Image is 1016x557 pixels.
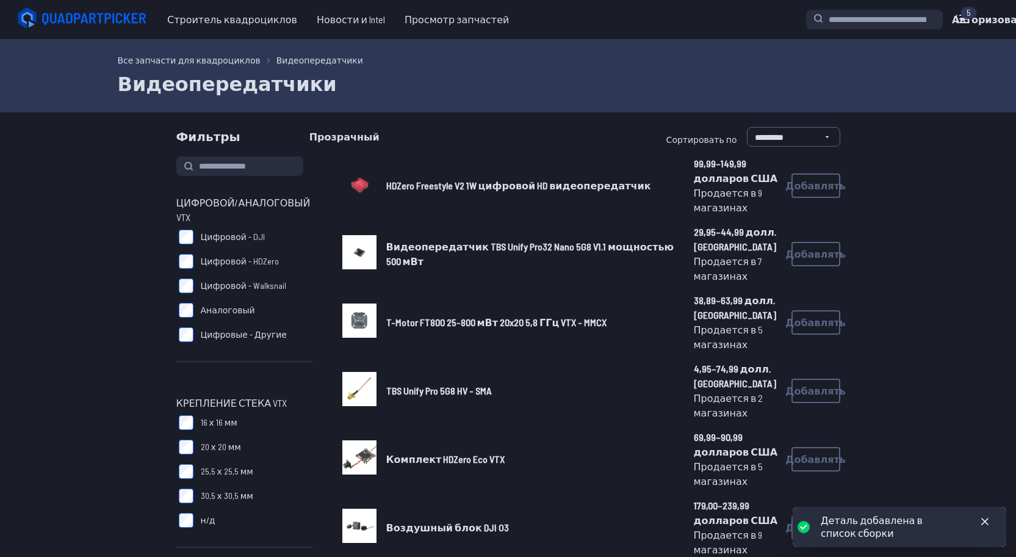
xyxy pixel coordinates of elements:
input: Аналоговый [179,303,193,318]
img: изображение [342,304,376,338]
font: Добавлять [785,385,846,396]
font: Цифровой - HDZero [201,256,279,266]
font: 38,89–63,99 долл. [GEOGRAPHIC_DATA] [694,294,776,321]
a: изображение [342,168,376,203]
a: Комплект HDZero Eco VTX [386,452,674,467]
font: T-Motor FT800 25-800 мВт 20x20 5,8 ГГц VTX - MMCX [386,316,607,328]
a: HDZero Freestyle V2 1W цифровой HD видеопередатчик [386,178,674,193]
img: изображение [342,235,376,269]
a: Новости и Intel [307,7,395,32]
input: 16 х 16 мм [179,415,193,430]
font: Сортировать по [666,134,737,145]
font: 29,95–44,99 долл. [GEOGRAPHIC_DATA] [694,226,776,252]
font: 99,99–149,99 долларов США [694,158,778,184]
font: Комплект HDZero Eco VTX [386,453,505,465]
img: изображение [342,440,376,475]
font: н/д [201,515,215,525]
font: Добавлять [785,522,846,533]
a: изображение [342,304,376,341]
font: Продается в 7 магазинах [694,255,763,282]
font: 16 х 16 мм [201,417,237,428]
input: Цифровой - HDZero [179,254,193,269]
font: 25,5 х 25,5 мм [201,466,253,476]
font: Фильтры [176,129,240,144]
button: Добавлять [791,447,840,471]
a: изображение [342,235,376,273]
input: 25,5 х 25,5 мм [179,464,193,479]
font: Продается в 5 магазинах [694,324,763,350]
font: Крепление стека VTX [176,397,287,409]
a: изображение [342,372,376,410]
font: 4,95–74,99 долл. [GEOGRAPHIC_DATA] [694,363,776,389]
img: изображение [342,170,376,199]
font: Видеопередатчики [118,71,337,95]
font: Деталь добавлена ​​в список сборки [821,514,923,539]
font: Строитель квадроциклов [167,13,297,25]
input: 20 х 20 мм [179,440,193,454]
button: Добавлять [791,379,840,403]
font: Цифровой/аналоговый VTX [176,197,311,223]
font: Видеопередатчики [276,55,363,65]
font: Все запчасти для квадроциклов [118,55,261,65]
button: Добавлять [791,242,840,266]
a: Видеопередатчик TBS Unify Pro32 Nano 5G8 V1.1 мощностью 500 мВт [386,239,674,269]
font: 69,99–90,99 долларов США [694,431,778,457]
font: Цифровой - DJI [201,231,265,242]
font: Добавлять [785,180,846,191]
a: изображение [342,440,376,478]
font: Добавлять [785,316,846,328]
input: Цифровые - Другие [179,327,193,342]
font: Цифровые - Другие [201,329,287,340]
font: HDZero Freestyle V2 1W цифровой HD видеопередатчик [386,180,651,191]
font: Продается в 9 магазинах [694,529,763,555]
font: Продается в 2 магазинах [694,392,763,418]
font: Продается в 5 магазинах [694,461,763,487]
button: Добавлять [791,173,840,198]
input: Цифровой - Walksnail [179,278,193,293]
a: Авторизоваться [982,7,1011,32]
font: TBS Unify Pro 5G8 HV - SMA [386,385,492,396]
font: 20 х 20 мм [201,442,241,452]
a: Строитель квадроциклов [157,7,307,32]
font: Просмотр запчастей [405,13,510,25]
button: Добавлять [791,310,840,335]
font: Прозрачный [309,131,380,142]
font: Воздушный блок DJI O3 [386,522,509,533]
button: Добавлять [791,515,840,540]
a: TBS Unify Pro 5G8 HV - SMA [386,384,674,398]
a: Воздушный блок DJI O3 [386,520,674,535]
font: Видеопередатчик TBS Unify Pro32 Nano 5G8 V1.1 мощностью 500 мВт [386,241,674,267]
input: 30,5 х 30,5 мм [179,489,193,503]
font: Аналоговый [201,305,255,315]
font: Цифровой - Walksnail [201,280,286,291]
input: Цифровой - DJI [179,230,193,244]
img: изображение [342,509,376,543]
font: 30,5 х 30,5 мм [201,490,253,501]
input: н/д [179,513,193,528]
a: T-Motor FT800 25-800 мВт 20x20 5,8 ГГц VTX - MMCX [386,315,674,330]
font: 179,00–239,99 долларов США [694,500,778,526]
a: изображение [342,509,376,547]
button: Прозрачный [299,127,390,147]
font: Добавлять [785,453,846,465]
img: изображение [342,372,376,406]
a: Просмотр запчастей [395,7,519,32]
select: Сортировать по [747,127,840,147]
font: Новости и Intel [317,13,385,25]
font: Продается в 9 магазинах [694,187,763,213]
font: 5 [967,7,971,18]
font: Добавлять [785,248,846,260]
